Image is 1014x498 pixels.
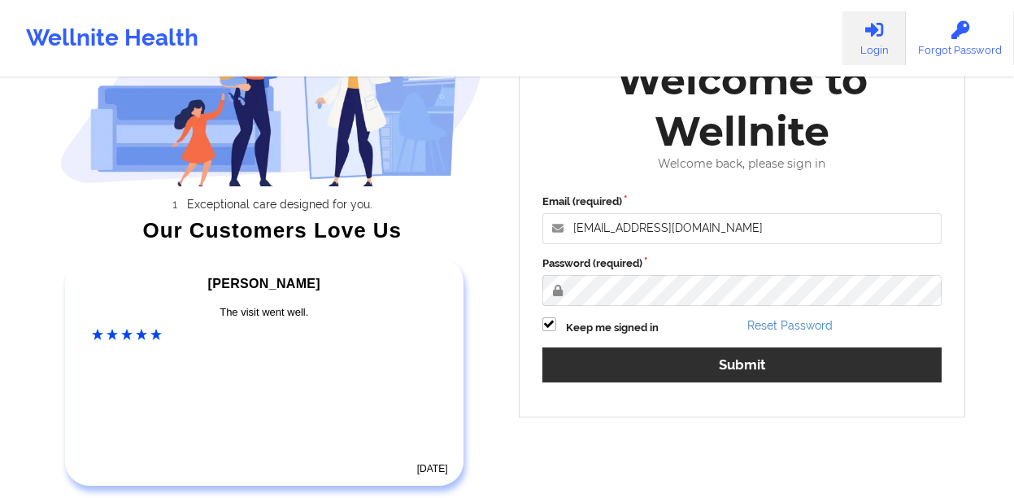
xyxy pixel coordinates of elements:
[747,319,833,332] a: Reset Password
[92,304,437,321] div: The visit went well.
[566,320,659,336] label: Keep me signed in
[531,55,954,157] div: Welcome to Wellnite
[542,256,942,272] label: Password (required)
[542,213,942,244] input: Email address
[906,11,1014,65] a: Forgot Password
[60,222,485,238] div: Our Customers Love Us
[75,198,485,211] li: Exceptional care designed for you.
[842,11,906,65] a: Login
[542,194,942,210] label: Email (required)
[531,157,954,171] div: Welcome back, please sign in
[208,277,320,290] span: [PERSON_NAME]
[542,347,942,382] button: Submit
[417,463,448,474] time: [DATE]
